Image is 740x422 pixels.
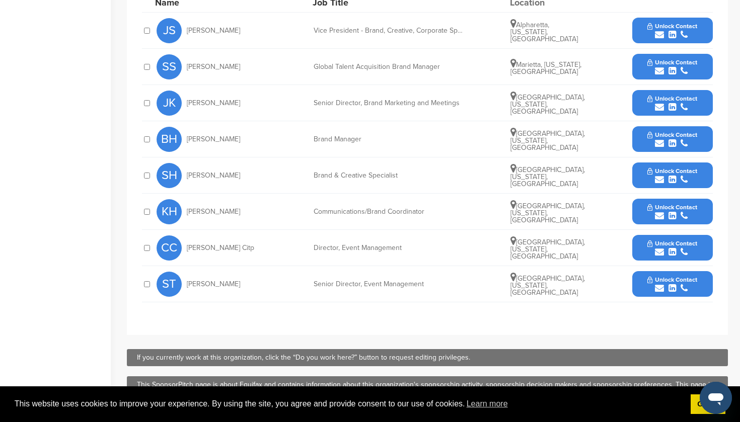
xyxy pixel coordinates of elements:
span: [PERSON_NAME] Citp [187,244,254,251]
span: JK [157,91,182,116]
span: [PERSON_NAME] [187,27,240,34]
a: dismiss cookie message [691,394,725,414]
span: Unlock Contact [647,204,697,211]
span: Unlock Contact [647,59,697,66]
span: Unlock Contact [647,276,697,283]
button: Unlock Contact [635,269,709,299]
span: Unlock Contact [647,23,697,30]
div: Communications/Brand Coordinator [314,208,465,215]
div: Senior Director, Event Management [314,281,465,288]
span: [PERSON_NAME] [187,281,240,288]
span: [GEOGRAPHIC_DATA], [US_STATE], [GEOGRAPHIC_DATA] [510,93,585,116]
span: Marietta, [US_STATE], [GEOGRAPHIC_DATA] [510,60,581,76]
button: Unlock Contact [635,88,709,118]
button: Unlock Contact [635,16,709,46]
span: SS [157,54,182,79]
span: Unlock Contact [647,131,697,138]
span: [PERSON_NAME] [187,172,240,179]
div: If you currently work at this organization, click the “Do you work here?” button to request editi... [137,354,718,361]
span: [PERSON_NAME] [187,63,240,70]
div: Brand Manager [314,136,465,143]
span: This website uses cookies to improve your experience. By using the site, you agree and provide co... [15,396,683,411]
span: [GEOGRAPHIC_DATA], [US_STATE], [GEOGRAPHIC_DATA] [510,129,585,152]
span: ST [157,272,182,297]
div: Vice President - Brand, Creative, Corporate Sponsorships & Events [314,27,465,34]
span: [GEOGRAPHIC_DATA], [US_STATE], [GEOGRAPHIC_DATA] [510,202,585,224]
span: JS [157,18,182,43]
span: SH [157,163,182,188]
span: [PERSON_NAME] [187,100,240,107]
span: Unlock Contact [647,167,697,175]
span: [PERSON_NAME] [187,136,240,143]
a: learn more about cookies [465,396,509,411]
button: Unlock Contact [635,124,709,154]
button: Unlock Contact [635,197,709,227]
div: This SponsorPitch page is about Equifax and contains information about this organization's sponso... [137,381,718,402]
button: Unlock Contact [635,52,709,82]
button: Unlock Contact [635,160,709,191]
button: Unlock Contact [635,233,709,263]
span: Unlock Contact [647,95,697,102]
span: [PERSON_NAME] [187,208,240,215]
span: [GEOGRAPHIC_DATA], [US_STATE], [GEOGRAPHIC_DATA] [510,274,585,297]
div: Global Talent Acquisition Brand Manager [314,63,465,70]
div: Director, Event Management [314,244,465,251]
span: [GEOGRAPHIC_DATA], [US_STATE], [GEOGRAPHIC_DATA] [510,238,585,261]
div: Brand & Creative Specialist [314,172,465,179]
span: CC [157,235,182,261]
span: Alpharetta, [US_STATE], [GEOGRAPHIC_DATA] [510,21,578,43]
span: Unlock Contact [647,240,697,247]
iframe: Button to launch messaging window [700,382,732,414]
span: [GEOGRAPHIC_DATA], [US_STATE], [GEOGRAPHIC_DATA] [510,165,585,188]
div: Senior Director, Brand Marketing and Meetings [314,100,465,107]
span: KH [157,199,182,224]
span: BH [157,127,182,152]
